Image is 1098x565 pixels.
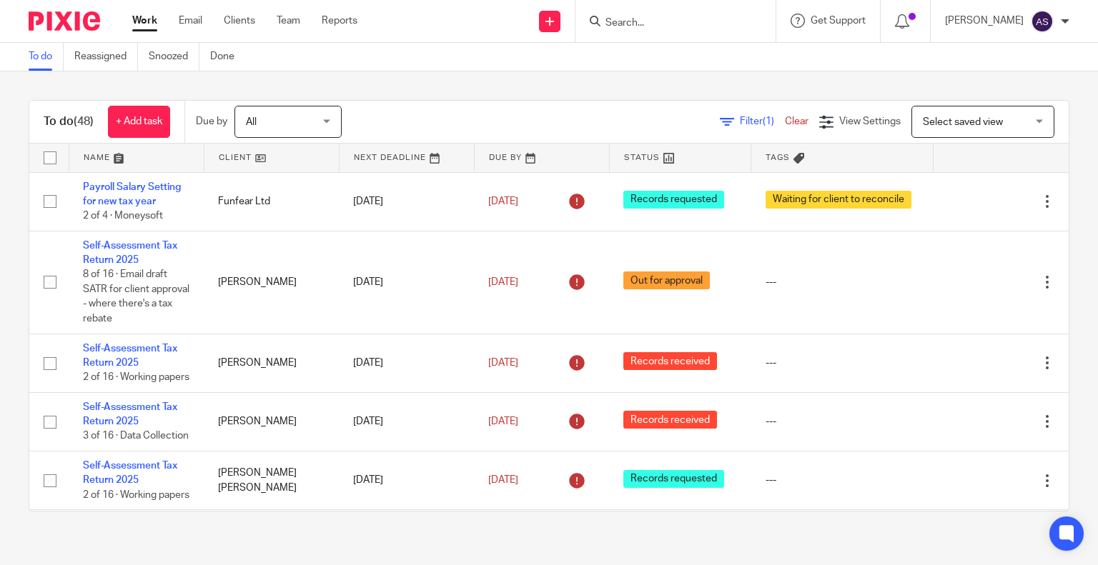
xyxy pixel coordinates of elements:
a: + Add task [108,106,170,138]
span: [DATE] [488,358,518,368]
span: Records requested [623,191,724,209]
a: Payroll Salary Setting for new tax year [83,182,181,206]
td: [PERSON_NAME] [204,231,339,334]
a: Snoozed [149,43,199,71]
span: 8 of 16 · Email draft SATR for client approval - where there's a tax rebate [83,270,189,324]
span: 2 of 16 · Working papers [83,373,189,383]
span: (1) [763,116,774,126]
a: Self-Assessment Tax Return 2025 [83,461,177,485]
a: Clients [224,14,255,28]
td: [DATE] [339,451,474,510]
span: Records received [623,411,717,429]
span: [DATE] [488,196,518,206]
span: Filter [740,116,785,126]
a: Clear [785,116,808,126]
span: 2 of 16 · Working papers [83,490,189,500]
p: Due by [196,114,227,129]
span: 2 of 4 · Moneysoft [83,211,163,221]
span: View Settings [839,116,901,126]
span: Out for approval [623,271,710,289]
td: [PERSON_NAME] [PERSON_NAME] [204,451,339,510]
span: Records received [623,352,717,370]
div: --- [766,473,919,487]
div: --- [766,275,919,289]
td: [PERSON_NAME] [204,334,339,392]
a: Team [277,14,300,28]
span: Select saved view [923,117,1003,127]
img: Pixie [29,11,100,31]
a: Work [132,14,157,28]
td: [DATE] [339,172,474,231]
span: (48) [74,116,94,127]
a: Done [210,43,245,71]
span: All [246,117,257,127]
input: Search [604,17,733,30]
img: svg%3E [1031,10,1054,33]
span: Get Support [811,16,866,26]
a: Self-Assessment Tax Return 2025 [83,344,177,368]
span: 3 of 16 · Data Collection [83,431,189,441]
span: Waiting for client to reconcile [766,191,911,209]
a: Self-Assessment Tax Return 2025 [83,402,177,426]
h1: To do [44,114,94,129]
td: [DATE] [339,392,474,451]
a: Reassigned [74,43,138,71]
span: [DATE] [488,416,518,426]
a: Self-Assessment Tax Return 2025 [83,241,177,265]
a: Reports [322,14,357,28]
a: To do [29,43,64,71]
td: [PERSON_NAME] [204,392,339,451]
span: [DATE] [488,277,518,287]
td: Funfear Ltd [204,172,339,231]
div: --- [766,356,919,370]
span: [DATE] [488,475,518,485]
td: [DATE] [339,231,474,334]
p: [PERSON_NAME] [945,14,1024,28]
td: [DATE] [339,334,474,392]
div: --- [766,414,919,429]
a: Email [179,14,202,28]
span: Tags [766,154,790,161]
span: Records requested [623,470,724,488]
